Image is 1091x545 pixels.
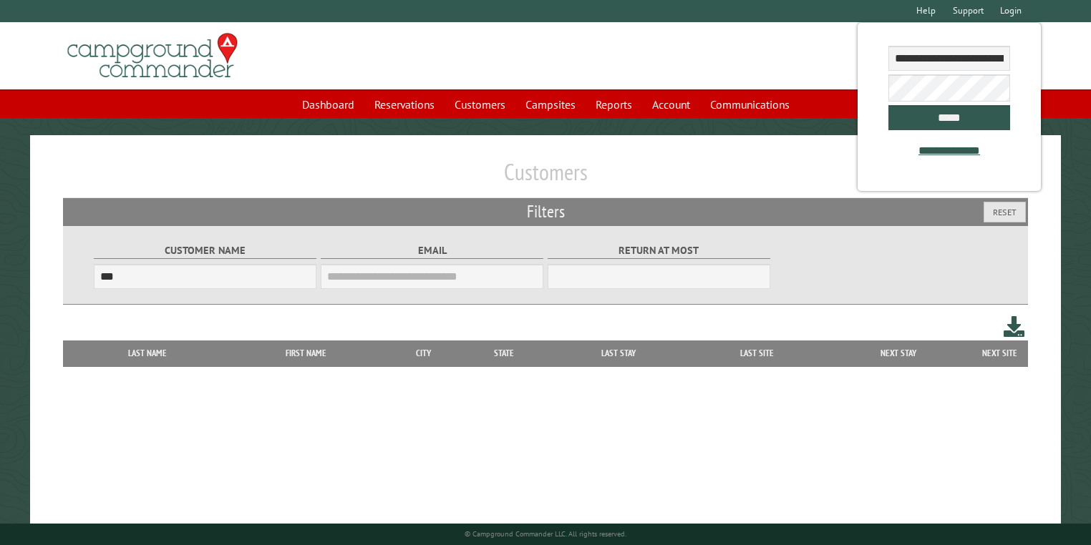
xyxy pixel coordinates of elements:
[294,91,363,118] a: Dashboard
[63,158,1029,197] h1: Customers
[702,91,798,118] a: Communications
[984,202,1026,222] button: Reset
[548,242,770,259] label: Return at most
[587,91,641,118] a: Reports
[971,340,1028,366] th: Next Site
[517,91,584,118] a: Campsites
[1004,313,1024,340] a: Download this customer list (.csv)
[689,340,826,366] th: Last Site
[446,91,514,118] a: Customers
[549,340,689,366] th: Last Stay
[366,91,443,118] a: Reservations
[63,198,1029,225] h2: Filters
[826,340,971,366] th: Next Stay
[460,340,549,366] th: State
[644,91,699,118] a: Account
[94,242,316,259] label: Customer Name
[465,529,626,539] small: © Campground Commander LLC. All rights reserved.
[387,340,460,366] th: City
[225,340,387,366] th: First Name
[321,242,543,259] label: Email
[63,28,242,84] img: Campground Commander
[70,340,225,366] th: Last Name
